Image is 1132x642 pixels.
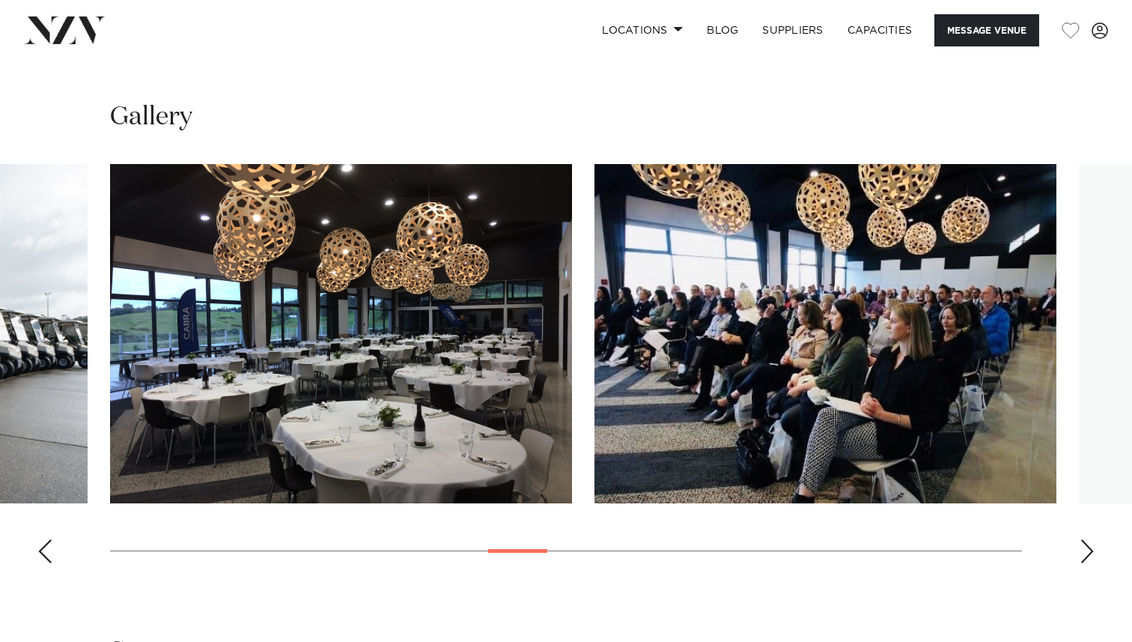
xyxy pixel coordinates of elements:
button: Message Venue [934,14,1039,46]
a: Locations [590,14,695,46]
img: nzv-logo.png [24,16,106,43]
swiper-slide: 14 / 29 [594,164,1056,503]
swiper-slide: 13 / 29 [110,164,572,503]
a: SUPPLIERS [750,14,835,46]
a: Capacities [836,14,925,46]
h2: Gallery [110,100,192,134]
a: BLOG [695,14,750,46]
